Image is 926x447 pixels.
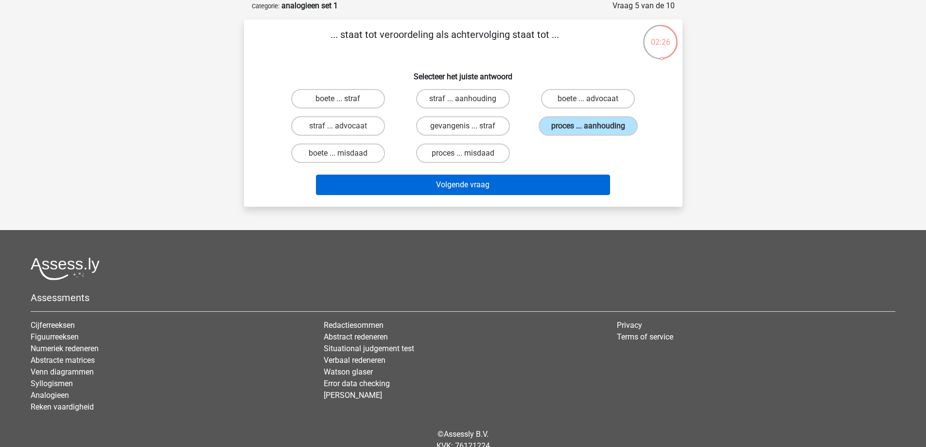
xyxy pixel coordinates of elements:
a: Analogieen [31,391,69,400]
label: boete ... advocaat [541,89,635,108]
button: Volgende vraag [316,175,610,195]
h6: Selecteer het juiste antwoord [260,64,667,81]
div: 02:26 [642,24,679,48]
a: Assessly B.V. [444,429,489,439]
label: boete ... misdaad [291,143,385,163]
label: straf ... aanhouding [416,89,510,108]
a: Venn diagrammen [31,367,94,376]
a: Verbaal redeneren [324,356,385,365]
a: Cijferreeksen [31,321,75,330]
a: Error data checking [324,379,390,388]
label: proces ... misdaad [416,143,510,163]
p: ... staat tot veroordeling als achtervolging staat tot ... [260,27,630,56]
a: Numeriek redeneren [31,344,99,353]
a: Reken vaardigheid [31,402,94,411]
a: [PERSON_NAME] [324,391,382,400]
a: Privacy [617,321,642,330]
h5: Assessments [31,292,895,304]
a: Redactiesommen [324,321,384,330]
a: Figuurreeksen [31,332,79,341]
a: Situational judgement test [324,344,414,353]
a: Syllogismen [31,379,73,388]
a: Abstracte matrices [31,356,95,365]
a: Watson glaser [324,367,373,376]
small: Categorie: [252,2,280,10]
a: Abstract redeneren [324,332,388,341]
img: Assessly logo [31,257,100,280]
label: boete ... straf [291,89,385,108]
strong: analogieen set 1 [281,1,338,10]
label: straf ... advocaat [291,116,385,136]
label: gevangenis ... straf [416,116,510,136]
a: Terms of service [617,332,673,341]
label: proces ... aanhouding [539,116,638,136]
